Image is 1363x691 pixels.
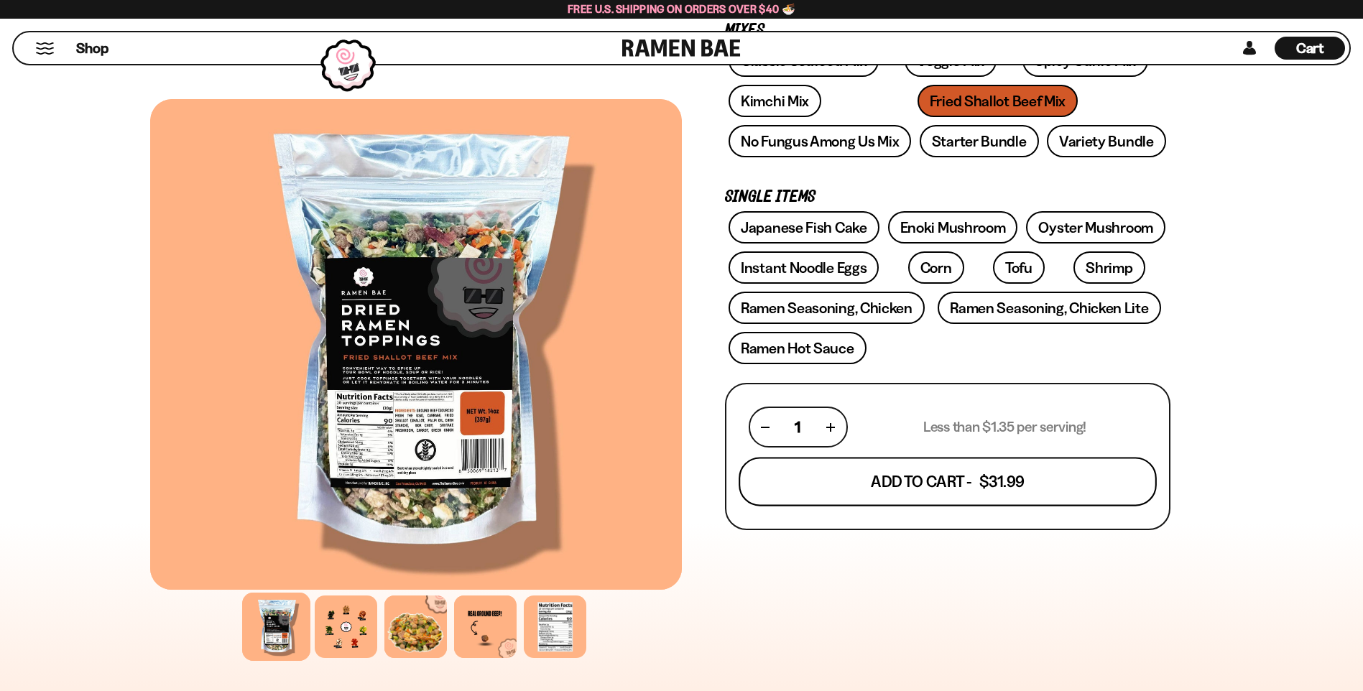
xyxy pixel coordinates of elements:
span: Shop [76,39,108,58]
a: Enoki Mushroom [888,211,1018,244]
a: Japanese Fish Cake [729,211,879,244]
a: Variety Bundle [1047,125,1166,157]
a: Shrimp [1073,251,1145,284]
a: Corn [908,251,964,284]
a: Ramen Seasoning, Chicken [729,292,925,324]
p: Single Items [725,190,1170,204]
a: Oyster Mushroom [1026,211,1165,244]
button: Mobile Menu Trigger [35,42,55,55]
span: Free U.S. Shipping on Orders over $40 🍜 [568,2,795,16]
button: Add To Cart - $31.99 [739,458,1157,506]
span: 1 [795,418,800,436]
a: Instant Noodle Eggs [729,251,879,284]
a: Tofu [993,251,1045,284]
div: Cart [1275,32,1345,64]
span: Cart [1296,40,1324,57]
a: Shop [76,37,108,60]
a: Ramen Seasoning, Chicken Lite [938,292,1160,324]
a: No Fungus Among Us Mix [729,125,911,157]
a: Starter Bundle [920,125,1039,157]
a: Kimchi Mix [729,85,821,117]
a: Ramen Hot Sauce [729,332,867,364]
p: Less than $1.35 per serving! [923,418,1086,436]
